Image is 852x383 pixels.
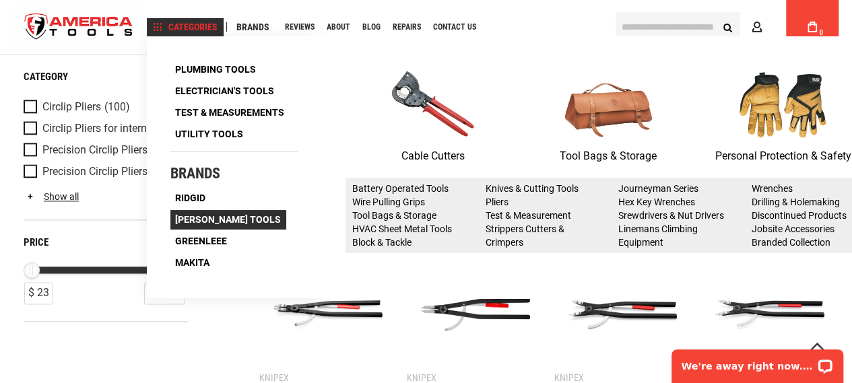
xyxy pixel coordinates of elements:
[144,282,185,304] div: $ 2081
[13,2,144,53] img: America Tools
[175,236,227,246] span: Greenleee
[24,54,189,322] div: Product Filters
[485,183,578,194] a: Knives & Cutting Tools
[24,143,185,158] a: Precision Circlip Pliers for external circlips on shafts (18)
[24,100,185,114] a: Circlip Pliers (100)
[362,23,381,31] span: Blog
[321,18,356,36] a: About
[230,18,275,36] a: Brands
[352,197,425,207] a: Wire Pulling Grips
[24,191,79,202] a: Show all
[175,65,256,74] span: Plumbing Tools
[170,103,289,122] a: Test & Measurements
[24,68,189,86] div: category
[285,23,315,31] span: Reviews
[352,237,412,248] a: Block & Tackle
[352,210,436,221] a: Tool Bags & Storage
[618,183,698,194] a: Journeyman Series
[663,341,852,383] iframe: LiveChat chat widget
[618,210,724,221] a: Srewdrivers & Nut Drivers
[170,166,298,182] h4: Brands
[751,210,846,221] a: Discontinued Products
[521,147,696,165] p: Tool Bags & Storage
[170,232,232,250] a: Greenleee
[751,197,839,207] a: Drilling & Holemaking
[170,60,261,79] a: Plumbing Tools
[751,183,792,194] a: Wrenches
[279,18,321,36] a: Reviews
[42,101,101,113] span: Circlip Pliers
[751,237,830,248] a: Branded Collection
[618,223,698,248] a: Linemans Climbing Equipment
[147,18,224,36] a: Categories
[393,23,421,31] span: Repairs
[13,2,144,53] a: store logo
[407,372,436,383] div: Knipex
[751,223,834,234] a: Jobsite Accessories
[170,253,214,272] a: Makita
[24,282,53,304] div: $ 23
[175,108,284,117] span: Test & Measurements
[175,193,205,203] span: Ridgid
[42,123,156,135] span: Circlip Pliers for internal circlips in bore holes
[42,166,156,178] span: Precision Circlip Pliers for internal circlips in bore holes
[433,23,476,31] span: Contact Us
[387,18,427,36] a: Repairs
[554,372,584,383] div: Knipex
[346,60,521,165] a: Cable Cutters
[42,144,156,156] span: Precision Circlip Pliers for external circlips on shafts
[568,259,678,370] img: KNIPEX 46 10 A5, 22 1/2
[819,29,823,36] span: 0
[273,259,383,370] img: KNIPEX 44 10 J5, 22 1/4
[327,23,350,31] span: About
[236,22,269,32] span: Brands
[427,18,482,36] a: Contact Us
[170,188,210,207] a: Ridgid
[352,223,452,234] a: HVAC Sheet Metal Tools
[175,258,209,267] span: Makita
[352,183,449,194] a: Battery Operated Tools
[715,259,825,370] img: KNIPEX 46 10 A6, 22 3/4
[170,210,286,229] a: [PERSON_NAME] Tools
[175,86,274,96] span: Electrician's Tools
[175,215,281,224] span: [PERSON_NAME] Tools
[24,234,189,252] div: price
[715,14,740,40] button: Search
[346,147,521,165] p: Cable Cutters
[259,372,289,383] div: Knipex
[356,18,387,36] a: Blog
[104,102,130,113] span: (100)
[170,125,248,143] a: Utility Tools
[24,164,185,179] a: Precision Circlip Pliers for internal circlips in bore holes (18)
[485,197,508,207] a: Pliers
[170,81,279,100] a: Electrician's Tools
[24,121,185,136] a: Circlip Pliers for internal circlips in bore holes (23)
[521,60,696,165] a: Tool Bags & Storage
[153,22,218,32] span: Categories
[485,223,564,248] a: Strippers Cutters & Crimpers
[420,259,531,370] img: KNIPEX 44 10 J6, 22 3/4
[618,197,695,207] a: Hex Key Wrenches
[485,210,570,221] a: Test & Measurement
[175,129,243,139] span: Utility Tools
